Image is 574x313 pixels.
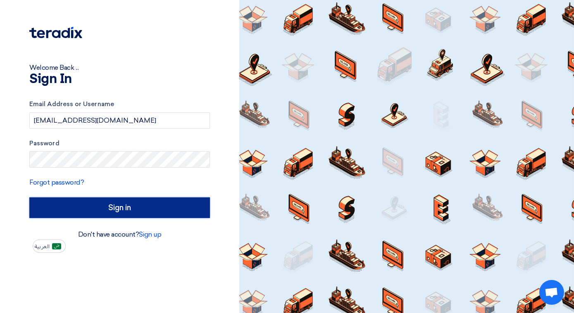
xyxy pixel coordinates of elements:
[29,178,84,186] a: Forgot password?
[29,27,82,38] img: Teradix logo
[35,244,50,249] span: العربية
[33,239,66,253] button: العربية
[139,230,162,238] a: Sign up
[539,280,564,305] a: Open chat
[29,230,210,239] div: Don't have account?
[29,100,210,109] label: Email Address or Username
[29,139,210,148] label: Password
[29,63,210,73] div: Welcome Back ...
[52,243,61,249] img: ar-AR.png
[29,197,210,218] input: Sign in
[29,112,210,129] input: Enter your business email or username
[29,73,210,86] h1: Sign In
